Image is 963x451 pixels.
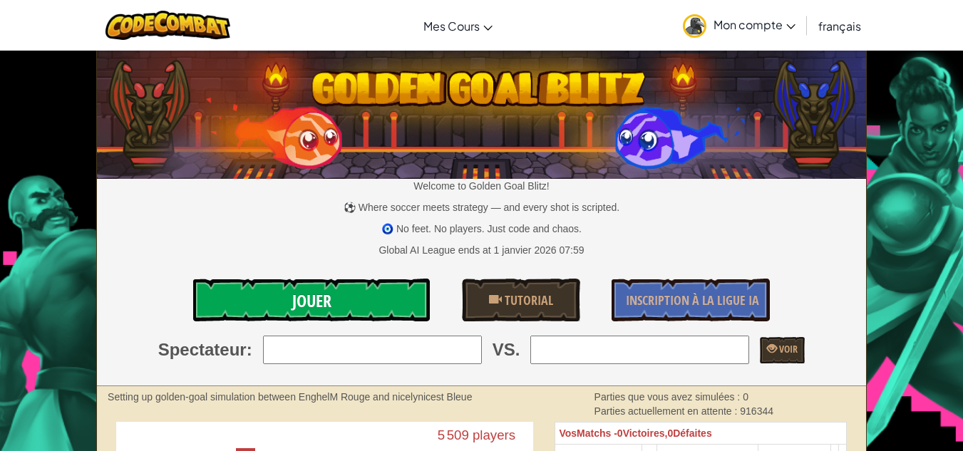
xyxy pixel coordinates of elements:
[559,427,577,439] span: Vos
[777,342,798,356] span: Voir
[626,291,759,309] span: Inscription à la Ligue IA
[676,3,803,48] a: Mon compte
[438,427,515,442] text: 5 509 players
[292,289,331,312] span: Jouer
[714,17,795,32] span: Mon compte
[673,427,711,439] span: Défaites
[502,291,553,309] span: Tutorial
[158,338,247,362] span: Spectateur
[97,45,866,179] img: Golden Goal
[462,279,580,321] a: Tutorial
[740,405,773,417] span: 916344
[493,338,520,362] span: VS.
[594,391,743,403] span: Parties que vous avez simulées :
[97,200,866,214] p: ⚽ Where soccer meets strategy — and every shot is scripted.
[108,391,472,403] strong: Setting up golden-goal simulation between EnghelM Rouge and nicelynicest Bleue
[247,338,252,362] span: :
[423,19,480,33] span: Mes Cours
[594,405,741,417] span: Parties actuellement en attente :
[612,279,770,321] a: Inscription à la Ligue IA
[743,391,748,403] span: 0
[97,179,866,193] p: Welcome to Golden Goal Blitz!
[683,14,706,38] img: avatar
[416,6,500,45] a: Mes Cours
[811,6,868,45] a: français
[105,11,230,40] img: CodeCombat logo
[623,427,668,439] span: Victoires,
[97,222,866,236] p: 🧿 No feet. No players. Just code and chaos.
[555,423,846,445] th: 0 0
[818,19,861,33] span: français
[577,427,617,439] span: Matchs -
[378,243,584,257] div: Global AI League ends at 1 janvier 2026 07:59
